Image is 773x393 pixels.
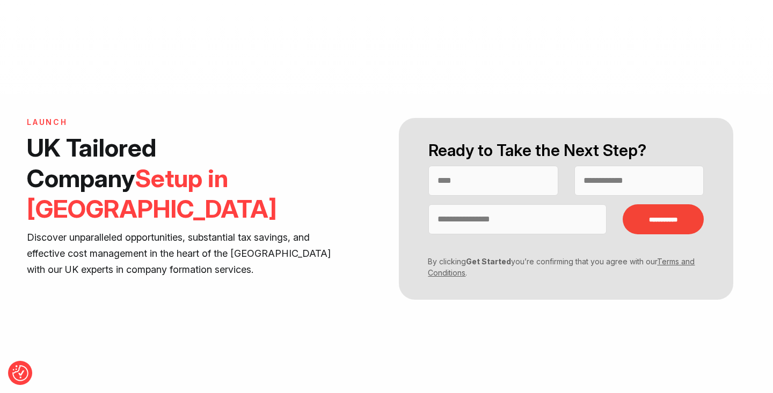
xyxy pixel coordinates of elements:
p: By clicking you’re confirming that you agree with our . [420,256,696,278]
h1: UK Tailored Company [27,132,336,224]
a: Terms and Conditions [428,257,695,277]
form: Contact form [386,118,746,300]
p: Discover unparalleled opportunities, substantial tax savings, and effective cost management in th... [27,229,336,278]
button: Consent Preferences [12,365,28,381]
img: svg+xml;nitro-empty-id=MTU3OjExNQ==-1;base64,PHN2ZyB2aWV3Qm94PSIwIDAgNzU4IDI1MSIgd2lkdGg9Ijc1OCIg... [346,10,427,36]
h6: LAUNCH [27,118,336,127]
h2: Ready to Take the Next Step? [428,139,704,161]
img: Revisit consent button [12,365,28,381]
strong: Get Started [466,257,511,266]
span: Setup in [GEOGRAPHIC_DATA] [27,163,277,224]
